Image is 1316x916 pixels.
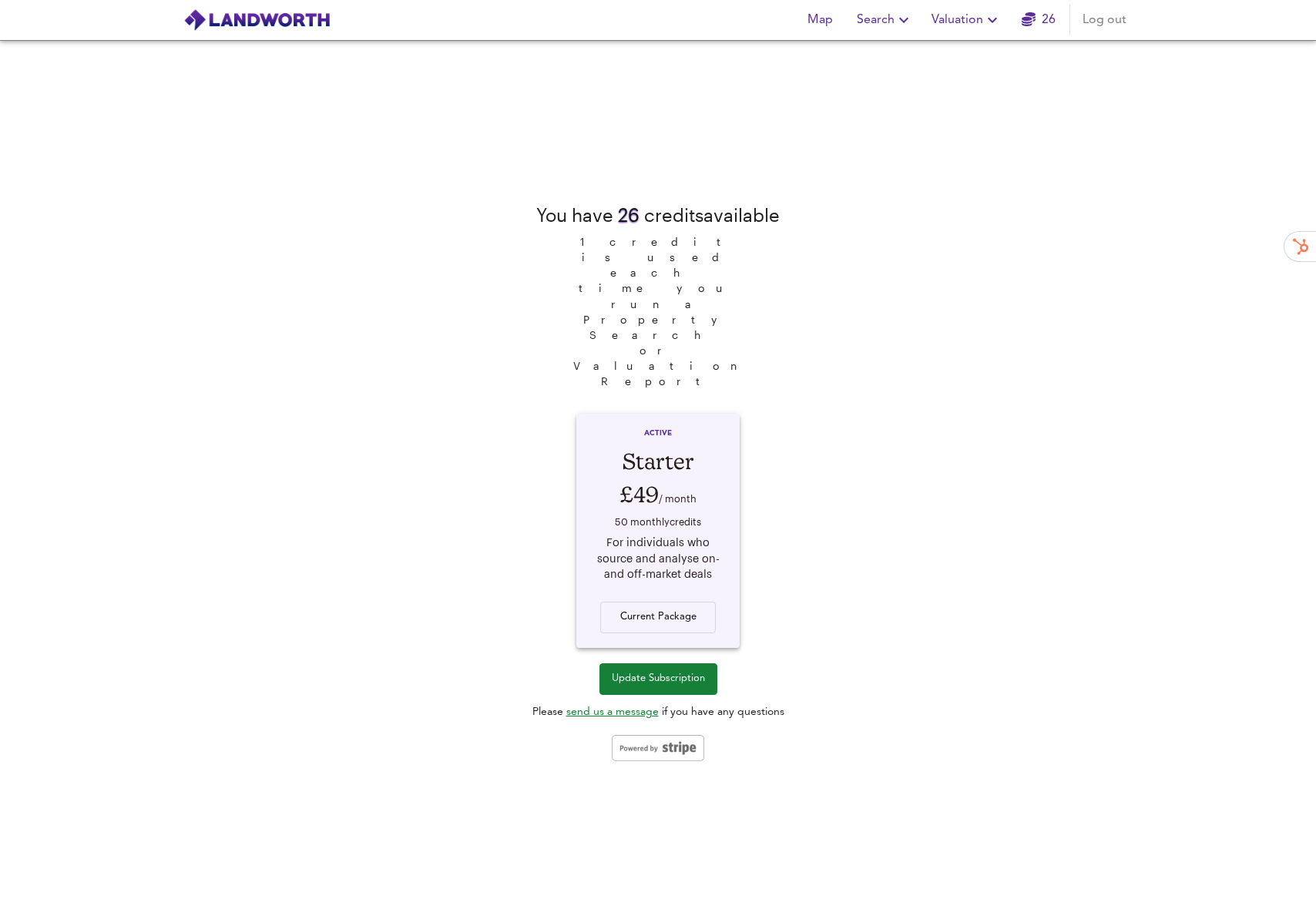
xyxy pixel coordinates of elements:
button: Valuation [925,5,1008,35]
img: stripe-logo [612,735,704,761]
div: For individuals who source and analyse on- and off-market deals [591,535,725,582]
button: Log out [1076,5,1133,35]
div: Please if you have any questions [532,704,784,720]
span: Valuation [932,9,1002,31]
div: 50 monthly credit s [591,512,725,535]
a: send us a message [566,706,659,717]
div: You have credit s available [536,202,780,228]
div: Starter [591,445,725,477]
span: Map [801,9,838,31]
span: 26 [618,204,640,226]
div: ACTIVE [591,428,725,445]
button: Update Subscription [599,663,717,695]
span: Update Subscription [612,670,705,688]
div: £49 [591,477,725,512]
span: Log out [1083,9,1126,31]
span: Search [857,9,913,31]
button: 26 [1014,5,1063,35]
button: Map [795,5,844,35]
button: Search [851,5,919,35]
span: 1 credit is used each time you run a Property Search or Valuation Report [566,228,750,388]
img: logo [183,8,331,32]
span: / month [659,492,697,504]
a: 26 [1022,9,1056,31]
